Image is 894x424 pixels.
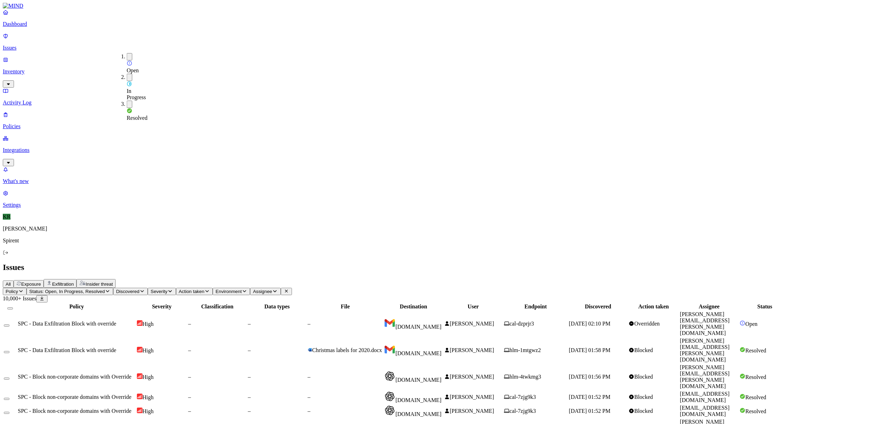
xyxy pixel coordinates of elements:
[629,304,679,310] div: Action taken
[3,111,891,130] a: Policies
[634,394,653,400] span: Blocked
[569,374,610,380] span: [DATE] 01:56 PM
[308,394,310,400] span: –
[137,320,142,326] img: severity-high
[3,295,36,301] span: 10,000+ Issues
[740,373,745,379] img: status-resolved
[188,408,191,414] span: –
[745,394,766,400] span: Resolved
[137,304,187,310] div: Severity
[3,237,891,244] p: Spirent
[384,344,395,355] img: mail.google.com favicon
[740,394,745,399] img: status-resolved
[3,135,891,165] a: Integrations
[127,81,132,87] img: status-in-progress
[3,166,891,184] a: What's new
[142,374,154,380] span: High
[3,263,891,272] h2: Issues
[510,347,541,353] span: hlm-1mtgwz2
[740,347,745,352] img: status-resolved
[248,408,251,414] span: –
[188,304,247,310] div: Classification
[179,289,204,294] span: Action taken
[3,226,891,232] p: [PERSON_NAME]
[504,304,567,310] div: Endpoint
[188,321,191,327] span: –
[308,321,310,327] span: –
[569,408,610,414] span: [DATE] 01:52 PM
[3,214,10,220] span: KR
[86,282,113,287] span: Insider threat
[384,405,395,416] img: chatgpt.com favicon
[569,321,610,327] span: [DATE] 02:10 PM
[384,371,395,382] img: chatgpt.com favicon
[142,394,154,400] span: High
[450,394,494,400] span: [PERSON_NAME]
[384,304,442,310] div: Destination
[18,321,116,327] span: SPC - Data Exfiltration Block with override
[634,374,653,380] span: Blocked
[3,123,891,130] p: Policies
[745,348,766,353] span: Resolved
[569,394,610,400] span: [DATE] 01:52 PM
[3,57,891,87] a: Inventory
[3,9,891,27] a: Dashboard
[18,347,116,353] span: SPC - Data Exfiltration Block with override
[188,347,191,353] span: –
[52,282,74,287] span: Exfiltration
[29,289,105,294] span: Status: Open, In Progress, Resolved
[18,374,131,380] span: SPC - Block non-corporate domains with Override
[510,374,541,380] span: hlm-4twkmg3
[745,321,757,327] span: Open
[7,307,13,309] button: Select all
[395,350,441,356] span: [DOMAIN_NAME]
[137,394,142,399] img: severity-high
[312,347,382,353] span: Christmas labels for 2020.docx
[127,108,132,114] img: status-resolved
[680,405,730,417] span: [EMAIL_ADDRESS][DOMAIN_NAME]
[137,373,142,379] img: severity-high
[634,408,653,414] span: Blocked
[4,398,9,400] button: Select row
[450,374,494,380] span: [PERSON_NAME]
[308,304,383,310] div: File
[3,33,891,51] a: Issues
[308,348,312,352] img: microsoft-word
[3,100,891,106] p: Activity Log
[740,304,790,310] div: Status
[680,391,730,403] span: [EMAIL_ADDRESS][DOMAIN_NAME]
[450,321,494,327] span: [PERSON_NAME]
[450,347,494,353] span: [PERSON_NAME]
[188,394,191,400] span: –
[3,21,891,27] p: Dashboard
[634,347,653,353] span: Blocked
[248,394,251,400] span: –
[248,304,306,310] div: Data types
[248,321,251,327] span: –
[308,374,310,380] span: –
[137,408,142,413] img: severity-high
[127,115,148,121] span: Resolved
[3,3,891,9] a: MIND
[634,321,660,327] span: Overridden
[248,347,251,353] span: –
[4,412,9,414] button: Select row
[395,324,441,330] span: [DOMAIN_NAME]
[3,190,891,208] a: Settings
[395,411,441,417] span: [DOMAIN_NAME]
[3,147,891,153] p: Integrations
[680,304,738,310] div: Assignee
[3,3,23,9] img: MIND
[680,338,730,363] span: [PERSON_NAME][EMAIL_ADDRESS][PERSON_NAME][DOMAIN_NAME]
[740,408,745,413] img: status-resolved
[3,202,891,208] p: Settings
[510,408,536,414] span: cal-7zjg9k3
[384,391,395,402] img: chatgpt.com favicon
[127,67,139,73] span: Open
[142,348,154,353] span: High
[18,394,131,400] span: SPC - Block non-corporate domains with Override
[510,394,536,400] span: cal-7zjg9k3
[450,408,494,414] span: [PERSON_NAME]
[3,68,891,75] p: Inventory
[18,304,135,310] div: Policy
